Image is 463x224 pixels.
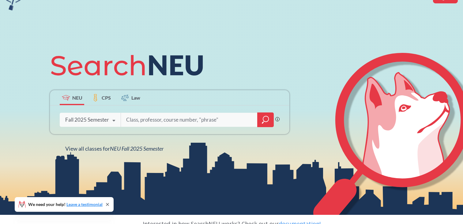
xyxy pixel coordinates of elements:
[66,202,103,207] a: Leave a testimonial
[102,94,111,101] span: CPS
[110,145,164,152] span: NEU Fall 2025 Semester
[257,112,274,127] div: magnifying glass
[65,145,164,152] span: View all classes for
[131,94,140,101] span: Law
[262,116,269,124] svg: magnifying glass
[72,94,82,101] span: NEU
[28,202,103,207] span: We need your help!
[65,116,109,123] div: Fall 2025 Semester
[126,113,253,126] input: Class, professor, course number, "phrase"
